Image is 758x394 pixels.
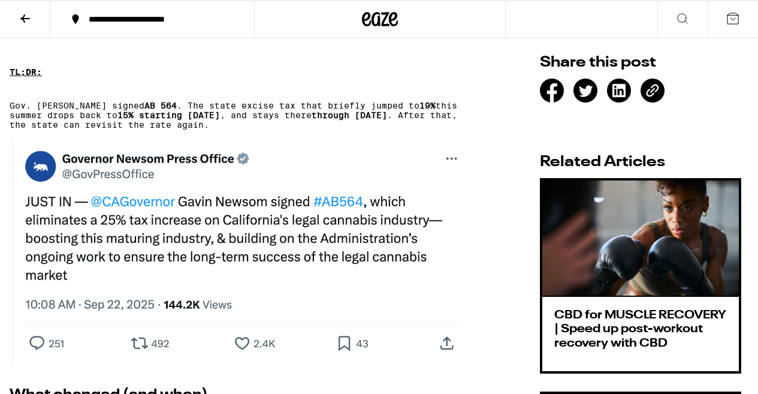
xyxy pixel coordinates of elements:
strong: 15% starting [DATE] [117,110,220,120]
strong: 19% [419,101,436,110]
p: Gov. [PERSON_NAME] signed . The state excise tax that briefly jumped to this summer drops back to... [10,101,467,130]
a: TL;DR: [10,67,42,77]
div: [URL][DOMAIN_NAME][US_STATE] [641,79,665,103]
h2: Share this post [540,55,741,70]
h3: CBD for MUSCLE RECOVERY | Speed up post-workout recovery with CBD [554,309,727,351]
strong: AB 564 [144,101,177,110]
strong: through [DATE] [312,110,387,120]
h2: Related Articles [540,155,741,170]
a: CBD for MUSCLE RECOVERY | Speed up post-workout recovery with CBD [540,178,741,374]
span: Hi. Need any help? [7,8,86,18]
